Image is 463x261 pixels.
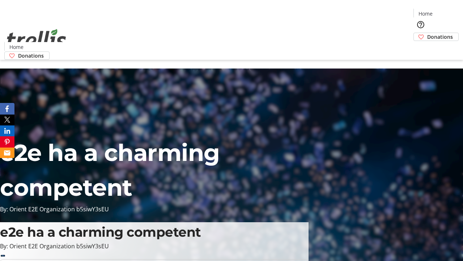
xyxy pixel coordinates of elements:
a: Home [5,43,28,51]
span: Home [9,43,24,51]
img: Orient E2E Organization b5siwY3sEU's Logo [4,21,69,57]
span: Home [419,10,433,17]
a: Donations [413,33,459,41]
span: Donations [18,52,44,59]
a: Home [414,10,437,17]
button: Cart [413,41,428,55]
a: Donations [4,51,50,60]
button: Help [413,17,428,32]
span: Donations [427,33,453,41]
